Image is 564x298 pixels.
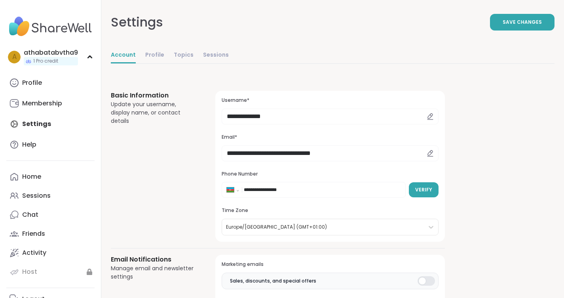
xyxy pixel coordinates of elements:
div: Sessions [22,191,51,200]
a: Sessions [6,186,95,205]
img: ShareWell Nav Logo [6,13,95,40]
button: Verify [409,182,439,197]
a: Profile [145,48,164,63]
div: Activity [22,248,46,257]
h3: Basic Information [111,91,196,100]
span: a [12,52,17,62]
a: Home [6,167,95,186]
h3: Email Notifications [111,255,196,264]
button: Save Changes [490,14,555,31]
div: Update your username, display name, or contact details [111,100,196,125]
a: Chat [6,205,95,224]
div: Home [22,172,41,181]
a: Activity [6,243,95,262]
a: Profile [6,73,95,92]
h3: Marketing emails [222,261,439,268]
div: Friends [22,229,45,238]
span: Save Changes [503,19,542,26]
h3: Phone Number [222,171,439,178]
h3: Email* [222,134,439,141]
a: Sessions [203,48,229,63]
div: Help [22,140,36,149]
div: Profile [22,78,42,87]
div: Host [22,267,37,276]
div: athabatabvtha9 [24,48,78,57]
div: Settings [111,13,163,32]
a: Friends [6,224,95,243]
span: 1 Pro credit [33,58,58,65]
a: Membership [6,94,95,113]
div: Manage email and newsletter settings [111,264,196,281]
a: Help [6,135,95,154]
div: Membership [22,99,62,108]
h3: Time Zone [222,207,439,214]
a: Topics [174,48,194,63]
a: Account [111,48,136,63]
span: Verify [415,186,432,193]
div: Chat [22,210,38,219]
a: Host [6,262,95,281]
h3: Username* [222,97,439,104]
span: Sales, discounts, and special offers [230,277,316,285]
